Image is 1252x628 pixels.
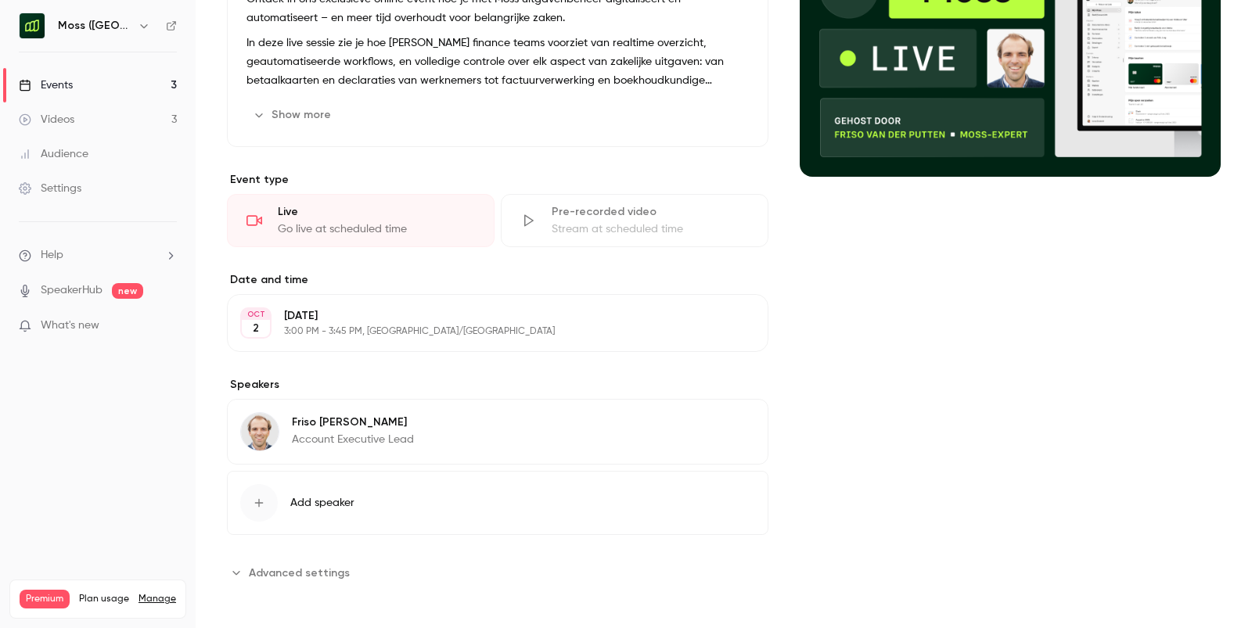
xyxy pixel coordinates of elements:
span: Advanced settings [249,565,350,581]
p: In deze live sessie zie je hoe [PERSON_NAME] finance teams voorziet van realtime overzicht, geaut... [246,34,749,90]
p: [DATE] [284,308,685,324]
span: Add speaker [290,495,354,511]
div: OCT [242,309,270,320]
div: Audience [19,146,88,162]
span: Help [41,247,63,264]
div: Go live at scheduled time [278,221,475,237]
span: What's new [41,318,99,334]
div: Events [19,77,73,93]
div: Live [278,204,475,220]
p: 3:00 PM - 3:45 PM, [GEOGRAPHIC_DATA]/[GEOGRAPHIC_DATA] [284,325,685,338]
div: Pre-recorded video [552,204,749,220]
p: 2 [253,321,259,336]
li: help-dropdown-opener [19,247,177,264]
p: Friso [PERSON_NAME] [292,414,414,430]
label: Date and time [227,272,768,288]
iframe: Noticeable Trigger [158,319,177,333]
img: Friso van der Putten [241,413,279,450]
section: Advanced settings [227,560,768,585]
p: Account Executive Lead [292,432,414,447]
span: new [112,283,143,299]
div: Friso van der PuttenFriso [PERSON_NAME]Account Executive Lead [227,399,768,465]
a: SpeakerHub [41,282,103,299]
a: Manage [139,593,176,605]
button: Advanced settings [227,560,359,585]
img: Moss (NL) [20,13,45,38]
div: Pre-recorded videoStream at scheduled time [501,194,768,247]
label: Speakers [227,377,768,393]
div: LiveGo live at scheduled time [227,194,495,247]
span: Plan usage [79,593,129,605]
button: Show more [246,102,340,127]
p: Event type [227,172,768,188]
div: Stream at scheduled time [552,221,749,237]
div: Videos [19,112,74,127]
div: Settings [19,181,81,196]
span: Premium [20,590,70,608]
h6: Moss ([GEOGRAPHIC_DATA]) [58,18,131,34]
button: Add speaker [227,471,768,535]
